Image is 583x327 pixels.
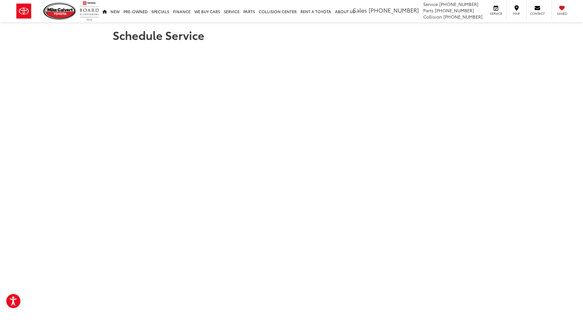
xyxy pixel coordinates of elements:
[113,29,471,41] h1: Schedule Service
[423,7,434,14] span: Parts
[530,11,545,16] span: Contact
[443,14,483,20] span: [PHONE_NUMBER]
[489,11,503,16] span: Service
[439,1,478,7] span: [PHONE_NUMBER]
[435,7,474,14] span: [PHONE_NUMBER]
[510,11,523,16] span: Map
[423,1,438,7] span: Service
[423,14,442,20] span: Collision
[353,6,367,14] span: Sales
[555,11,569,16] span: Saved
[43,3,77,20] img: Mike Calvert Toyota
[369,6,419,14] span: [PHONE_NUMBER]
